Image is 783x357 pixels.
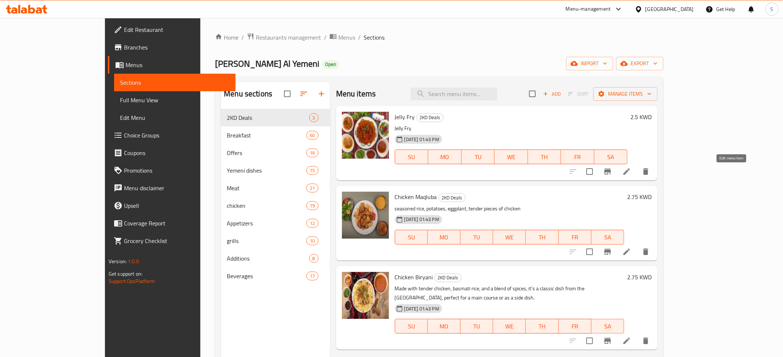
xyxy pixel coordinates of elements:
div: items [306,201,318,210]
button: FR [559,319,591,334]
button: SA [594,150,628,164]
a: Edit Restaurant [108,21,236,38]
div: 2KD Deals3 [221,109,330,126]
span: Version: [109,257,127,266]
span: Sections [120,78,230,87]
nav: Menu sections [221,106,330,288]
div: Meat [227,184,306,192]
span: 2KD Deals [227,113,309,122]
span: TU [463,321,490,332]
span: Coupons [124,148,230,157]
div: items [309,254,318,263]
span: 16 [307,150,318,157]
span: Sections [364,33,385,42]
img: Chicken Maqluba [342,192,389,239]
div: Additions8 [221,250,330,267]
button: MO [428,230,460,244]
div: 2KD Deals [416,113,444,122]
nav: breadcrumb [215,33,663,42]
div: items [306,272,318,280]
a: Menu disclaimer [108,179,236,197]
img: Jelly Fry [342,112,389,159]
span: 3 [310,114,318,121]
div: items [306,184,318,192]
span: Offers [227,148,306,157]
span: TU [465,152,492,162]
span: FR [562,321,589,332]
div: Appetizers12 [221,214,330,232]
a: Menus [329,33,355,42]
span: S [771,5,773,13]
div: grills10 [221,232,330,250]
button: Branch-specific-item [599,163,616,180]
span: export [622,59,658,68]
span: Full Menu View [120,96,230,104]
span: Add item [540,88,564,100]
span: Add [542,90,562,98]
span: Yemeni dishes [227,166,306,175]
span: FR [562,232,589,243]
span: Coverage Report [124,219,230,228]
span: grills [227,236,306,245]
div: Open [322,60,339,69]
button: TU [460,230,493,244]
span: 8 [310,255,318,262]
a: Branches [108,38,236,56]
span: TH [531,152,558,162]
div: items [309,113,318,122]
span: Select to update [582,164,597,179]
div: Menu-management [566,5,611,14]
span: 60 [307,132,318,139]
span: FR [564,152,591,162]
span: Sort sections [295,85,313,103]
span: Menus [125,60,230,69]
span: Select all sections [280,86,295,102]
span: Get support on: [109,269,142,279]
h2: Menu items [336,88,376,99]
span: 21 [307,185,318,192]
span: Jelly Fry [395,111,415,122]
button: Add section [313,85,330,103]
span: Restaurants management [256,33,321,42]
button: export [616,57,663,70]
span: import [572,59,607,68]
div: items [306,148,318,157]
button: TU [462,150,495,164]
span: SU [398,321,425,332]
div: Breakfast [227,131,306,140]
button: delete [637,332,655,350]
span: Additions [227,254,309,263]
a: Support.OpsPlatform [109,276,155,286]
a: Upsell [108,197,236,214]
span: SA [597,152,625,162]
button: Branch-specific-item [599,243,616,261]
div: Meat21 [221,179,330,197]
span: Edit Menu [120,113,230,122]
button: Manage items [593,87,658,101]
button: TU [460,319,493,334]
span: 2KD Deals [439,194,465,202]
span: Beverages [227,272,306,280]
div: Yemeni dishes15 [221,162,330,179]
button: FR [559,230,591,244]
button: delete [637,243,655,261]
span: WE [496,232,523,243]
span: 10 [307,238,318,244]
h6: 2.75 KWD [627,192,652,202]
img: Chicken Biryani [342,272,389,319]
span: TH [529,232,556,243]
a: Restaurants management [247,33,321,42]
button: SU [395,319,428,334]
button: MO [428,319,460,334]
button: FR [561,150,594,164]
span: Chicken Biryani [395,272,433,283]
span: TU [463,232,490,243]
div: Beverages17 [221,267,330,285]
h2: Menu sections [224,88,272,99]
div: 2KD Deals [438,193,466,202]
span: 1.0.0 [128,257,139,266]
button: TH [526,230,558,244]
